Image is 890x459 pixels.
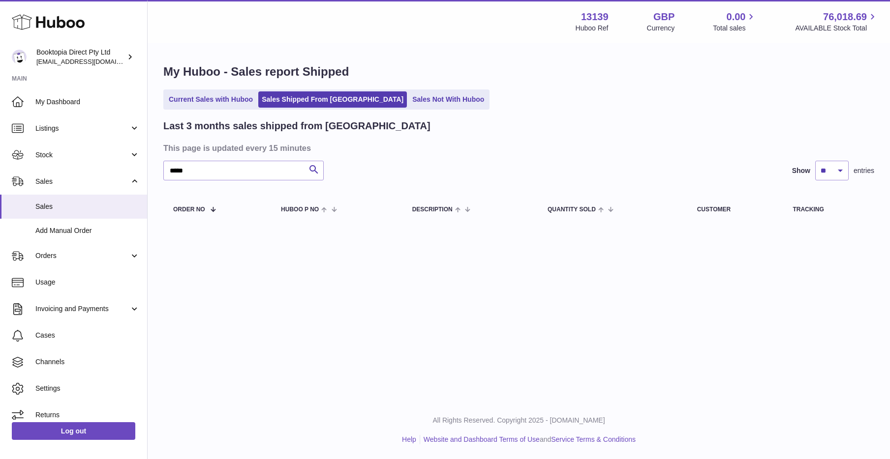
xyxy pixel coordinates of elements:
div: Booktopia Direct Pty Ltd [36,48,125,66]
span: entries [854,166,874,175]
div: Huboo Ref [576,24,609,33]
span: Settings [35,384,140,393]
label: Show [792,166,810,175]
a: Sales Shipped From [GEOGRAPHIC_DATA] [258,91,407,108]
div: Tracking [793,206,864,213]
span: Stock [35,150,129,160]
span: My Dashboard [35,97,140,107]
span: Invoicing and Payments [35,304,129,314]
img: buz@sabweb.com.au [12,50,27,64]
div: Currency [647,24,675,33]
a: 76,018.69 AVAILABLE Stock Total [795,10,878,33]
div: Customer [697,206,773,213]
span: Huboo P no [281,206,319,213]
span: Orders [35,251,129,260]
h2: Last 3 months sales shipped from [GEOGRAPHIC_DATA] [163,119,430,133]
span: Channels [35,357,140,367]
strong: 13139 [581,10,609,24]
h1: My Huboo - Sales report Shipped [163,64,874,80]
a: Website and Dashboard Terms of Use [424,435,540,443]
span: Total sales [713,24,757,33]
span: Description [412,206,453,213]
strong: GBP [653,10,675,24]
span: Listings [35,124,129,133]
a: Current Sales with Huboo [165,91,256,108]
span: [EMAIL_ADDRESS][DOMAIN_NAME] [36,57,145,65]
span: Returns [35,410,140,420]
span: Sales [35,202,140,211]
a: 0.00 Total sales [713,10,757,33]
span: Order No [173,206,205,213]
p: All Rights Reserved. Copyright 2025 - [DOMAIN_NAME] [155,416,882,425]
li: and [420,435,636,444]
span: Usage [35,278,140,287]
h3: This page is updated every 15 minutes [163,143,872,153]
span: Quantity Sold [548,206,596,213]
span: AVAILABLE Stock Total [795,24,878,33]
span: Add Manual Order [35,226,140,235]
span: 0.00 [727,10,746,24]
a: Sales Not With Huboo [409,91,488,108]
span: Cases [35,331,140,340]
span: 76,018.69 [823,10,867,24]
a: Help [402,435,416,443]
a: Log out [12,422,135,440]
a: Service Terms & Conditions [551,435,636,443]
span: Sales [35,177,129,186]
